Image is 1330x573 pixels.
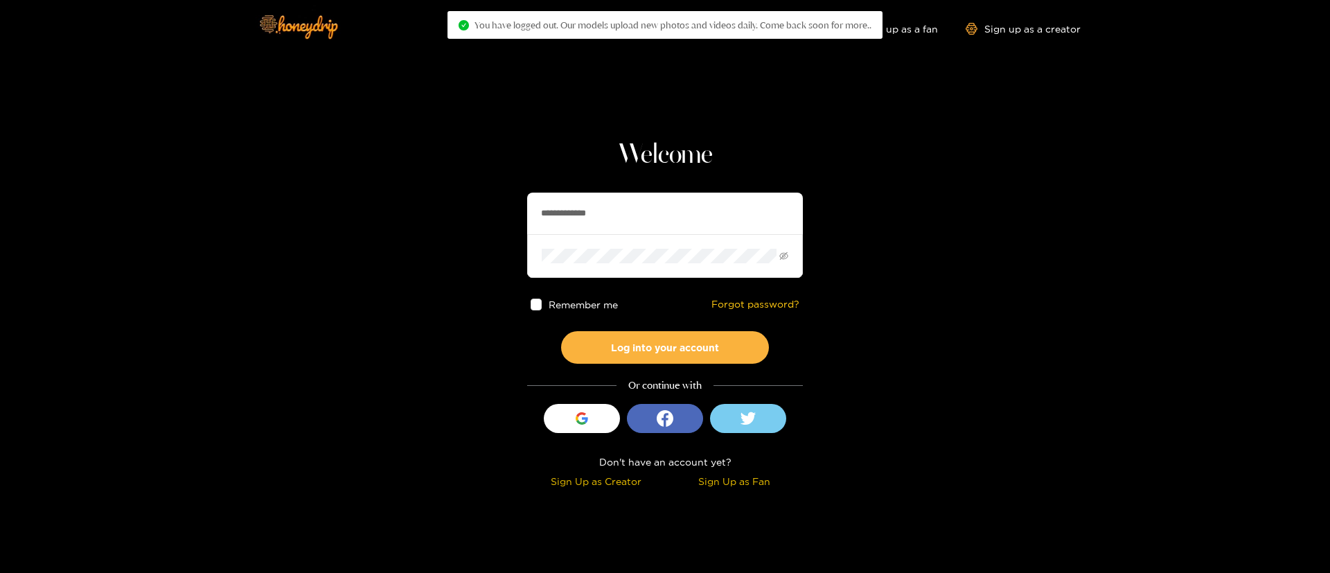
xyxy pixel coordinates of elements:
span: check-circle [459,20,469,30]
button: Log into your account [561,331,769,364]
div: Sign Up as Creator [531,473,662,489]
div: Don't have an account yet? [527,454,803,470]
div: Sign Up as Fan [668,473,799,489]
span: You have logged out. Our models upload new photos and videos daily. Come back soon for more.. [475,19,871,30]
span: Remember me [549,299,619,310]
span: eye-invisible [779,252,788,261]
h1: Welcome [527,139,803,172]
a: Sign up as a fan [843,23,938,35]
div: Or continue with [527,378,803,394]
a: Sign up as a creator [966,23,1081,35]
a: Forgot password? [711,299,799,310]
